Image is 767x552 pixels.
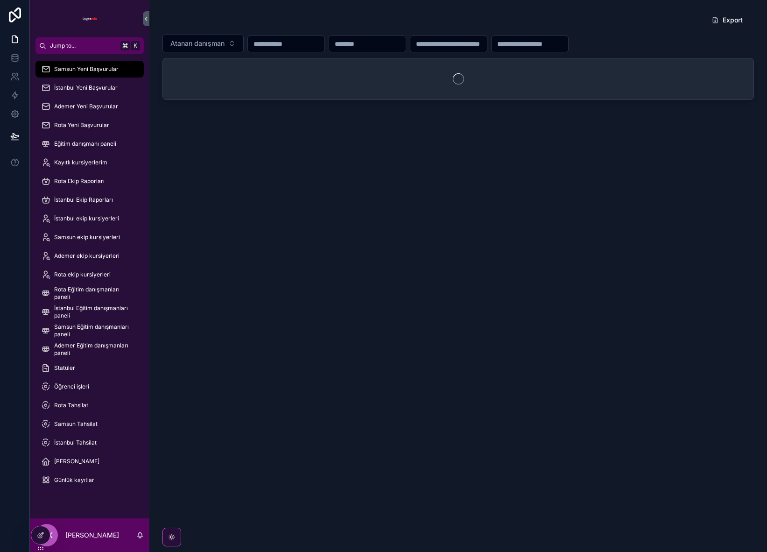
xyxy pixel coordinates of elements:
a: Kayıtlı kursiyerlerim [35,154,144,171]
a: Rota Ekip Raporları [35,173,144,190]
a: Rota ekip kursiyerleri [35,266,144,283]
a: Eğitim danışmanı paneli [35,135,144,152]
span: Öğrenci işleri [54,383,89,390]
span: Rota ekip kursiyerleri [54,271,111,278]
span: Günlük kayıtlar [54,476,94,484]
span: Samsun ekip kursiyerleri [54,234,120,241]
span: Samsun Eğitim danışmanları paneli [54,323,134,338]
button: Export [704,12,750,28]
span: [PERSON_NAME] [54,458,99,465]
a: [PERSON_NAME] [35,453,144,470]
a: Samsun Eğitim danışmanları paneli [35,322,144,339]
button: Select Button [162,35,244,52]
span: Eğitim danışmanı paneli [54,140,116,148]
span: İstanbul ekip kursiyerleri [54,215,119,222]
span: Ademer Eğitim danışmanları paneli [54,342,134,357]
span: Rota Ekip Raporları [54,177,105,185]
span: Kayıtlı kursiyerlerim [54,159,107,166]
span: Rota Eğitim danışmanları paneli [54,286,134,301]
span: İstanbul Eğitim danışmanları paneli [54,304,134,319]
div: scrollable content [30,54,149,501]
span: Ademer ekip kursiyerleri [54,252,120,260]
span: Jump to... [50,42,117,50]
span: Ademer Yeni Başvurular [54,103,118,110]
span: İstanbul Tahsilat [54,439,97,446]
img: App logo [82,11,97,26]
a: Samsun ekip kursiyerleri [35,229,144,246]
span: İstanbul Ekip Raporları [54,196,113,204]
button: Jump to...K [35,37,144,54]
a: Rota Tahsilat [35,397,144,414]
a: İstanbul Tahsilat [35,434,144,451]
span: Samsun Tahsilat [54,420,98,428]
p: [PERSON_NAME] [65,531,119,540]
a: Statüler [35,360,144,376]
a: Samsun Yeni Başvurular [35,61,144,78]
a: Samsun Tahsilat [35,416,144,432]
span: Samsun Yeni Başvurular [54,65,119,73]
span: İstanbul Yeni Başvurular [54,84,118,92]
a: Ademer Eğitim danışmanları paneli [35,341,144,358]
span: Atanan danışman [170,39,225,48]
a: İstanbul Eğitim danışmanları paneli [35,304,144,320]
a: İstanbul ekip kursiyerleri [35,210,144,227]
span: K [132,42,139,50]
a: Ademer Yeni Başvurular [35,98,144,115]
a: İstanbul Ekip Raporları [35,191,144,208]
a: Rota Yeni Başvurular [35,117,144,134]
a: İstanbul Yeni Başvurular [35,79,144,96]
a: Ademer ekip kursiyerleri [35,248,144,264]
a: Öğrenci işleri [35,378,144,395]
span: Rota Yeni Başvurular [54,121,109,129]
span: Rota Tahsilat [54,402,88,409]
a: Günlük kayıtlar [35,472,144,488]
a: Rota Eğitim danışmanları paneli [35,285,144,302]
span: Statüler [54,364,75,372]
